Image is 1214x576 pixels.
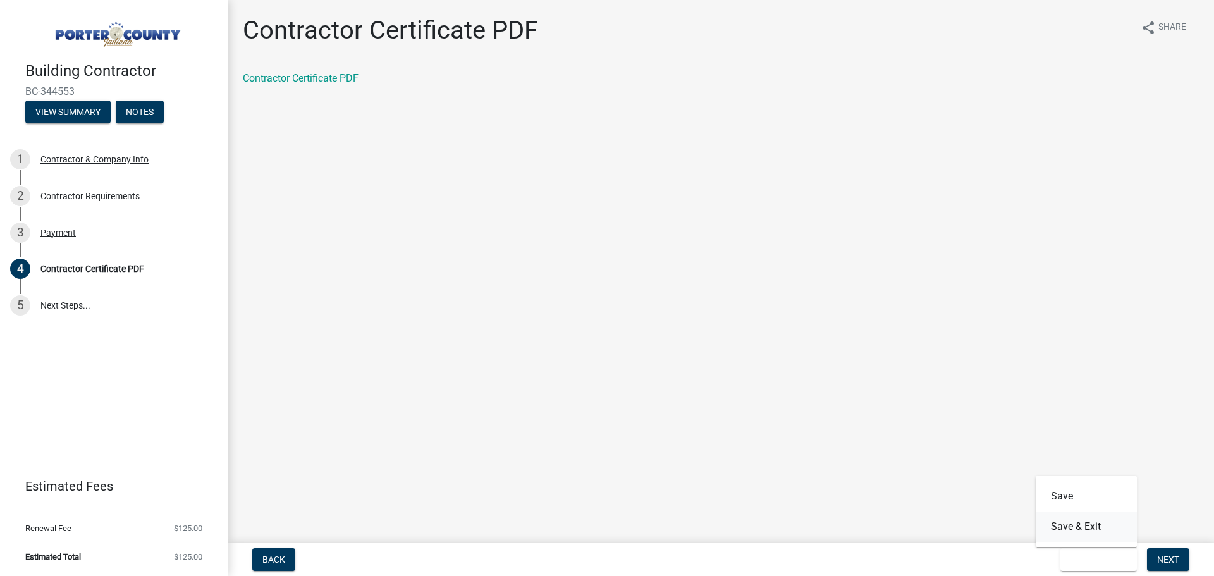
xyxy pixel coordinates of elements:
[1147,548,1189,571] button: Next
[1060,548,1137,571] button: Save & Exit
[1036,481,1137,512] button: Save
[25,524,71,532] span: Renewal Fee
[25,107,111,118] wm-modal-confirm: Summary
[10,223,30,243] div: 3
[1070,555,1119,565] span: Save & Exit
[25,85,202,97] span: BC-344553
[1158,20,1186,35] span: Share
[10,259,30,279] div: 4
[252,548,295,571] button: Back
[40,228,76,237] div: Payment
[25,62,218,80] h4: Building Contractor
[1036,512,1137,542] button: Save & Exit
[10,186,30,206] div: 2
[174,524,202,532] span: $125.00
[1131,15,1196,40] button: shareShare
[25,101,111,123] button: View Summary
[10,149,30,169] div: 1
[262,555,285,565] span: Back
[25,13,207,49] img: Porter County, Indiana
[1036,476,1137,547] div: Save & Exit
[40,155,149,164] div: Contractor & Company Info
[40,264,144,273] div: Contractor Certificate PDF
[10,474,207,499] a: Estimated Fees
[1157,555,1179,565] span: Next
[243,72,359,84] a: Contractor Certificate PDF
[243,15,538,46] h1: Contractor Certificate PDF
[174,553,202,561] span: $125.00
[1141,20,1156,35] i: share
[116,101,164,123] button: Notes
[25,553,81,561] span: Estimated Total
[10,295,30,316] div: 5
[116,107,164,118] wm-modal-confirm: Notes
[40,192,140,200] div: Contractor Requirements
